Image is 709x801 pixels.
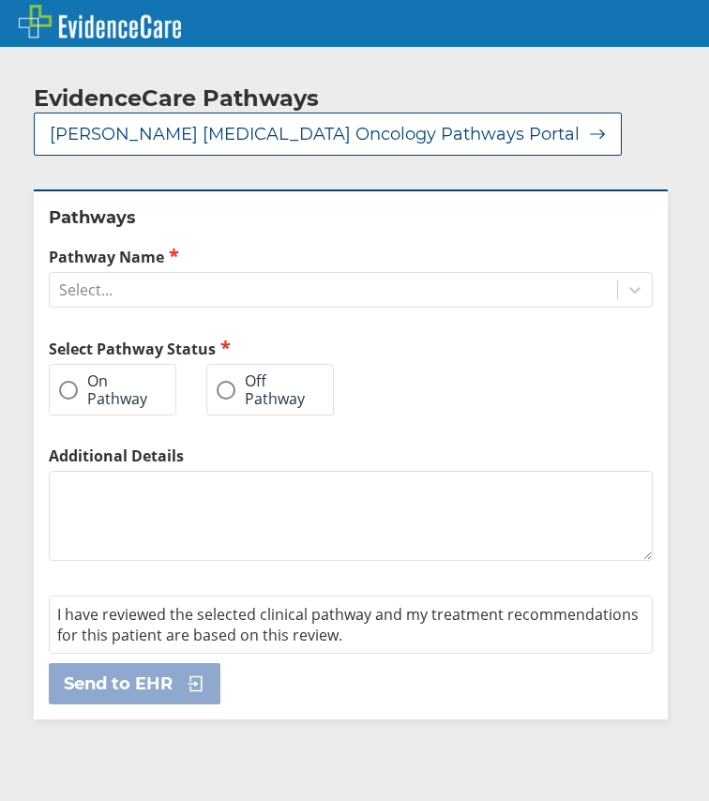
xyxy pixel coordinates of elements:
[49,206,653,229] h2: Pathways
[59,280,113,300] div: Select...
[19,5,181,38] img: EvidenceCare
[217,372,305,407] label: Off Pathway
[34,84,319,113] h2: EvidenceCare Pathways
[49,663,220,704] button: Send to EHR
[34,113,622,156] button: [PERSON_NAME] [MEDICAL_DATA] Oncology Pathways Portal
[64,673,173,695] span: Send to EHR
[49,246,653,267] label: Pathway Name
[59,372,147,407] label: On Pathway
[57,604,639,645] span: I have reviewed the selected clinical pathway and my treatment recommendations for this patient a...
[49,338,364,359] h2: Select Pathway Status
[49,446,653,466] label: Additional Details
[50,123,580,145] span: [PERSON_NAME] [MEDICAL_DATA] Oncology Pathways Portal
